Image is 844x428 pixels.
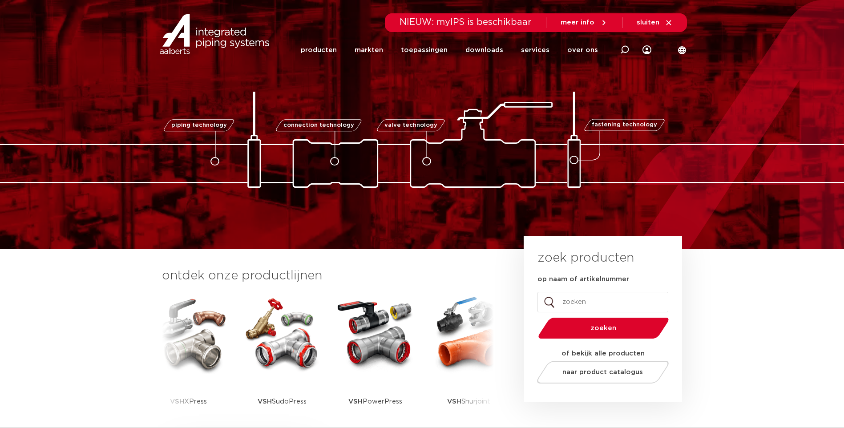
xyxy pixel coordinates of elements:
[592,122,657,128] span: fastening technology
[561,325,646,331] span: zoeken
[561,350,645,357] strong: of bekijk alle producten
[258,398,272,405] strong: VSH
[537,292,668,312] input: zoeken
[401,32,448,68] a: toepassingen
[537,249,634,267] h3: zoek producten
[301,32,337,68] a: producten
[171,122,227,128] span: piping technology
[348,398,363,405] strong: VSH
[642,32,651,68] div: my IPS
[301,32,598,68] nav: Menu
[567,32,598,68] a: over ons
[561,19,608,27] a: meer info
[637,19,659,26] span: sluiten
[465,32,503,68] a: downloads
[561,19,594,26] span: meer info
[283,122,354,128] span: connection technology
[355,32,383,68] a: markten
[534,317,672,339] button: zoeken
[534,361,671,384] a: naar product catalogus
[400,18,532,27] span: NIEUW: myIPS is beschikbaar
[447,398,461,405] strong: VSH
[537,275,629,284] label: op naam of artikelnummer
[162,267,494,285] h3: ontdek onze productlijnen
[170,398,184,405] strong: VSH
[637,19,673,27] a: sluiten
[562,369,643,376] span: naar product catalogus
[521,32,549,68] a: services
[384,122,437,128] span: valve technology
